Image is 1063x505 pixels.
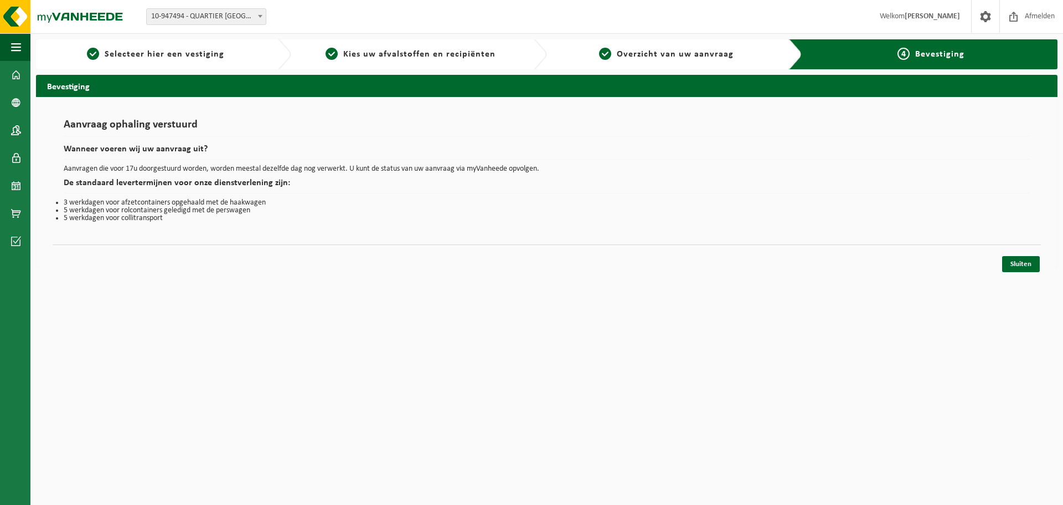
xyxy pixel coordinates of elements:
[297,48,524,61] a: 2Kies uw afvalstoffen en recipiënten
[87,48,99,60] span: 1
[105,50,224,59] span: Selecteer hier een vestiging
[64,165,1030,173] p: Aanvragen die voor 17u doorgestuurd worden, worden meestal dezelfde dag nog verwerkt. U kunt de s...
[42,48,269,61] a: 1Selecteer hier een vestiging
[1002,256,1040,272] a: Sluiten
[617,50,734,59] span: Overzicht van uw aanvraag
[599,48,611,60] span: 3
[64,199,1030,207] li: 3 werkdagen voor afzetcontainers opgehaald met de haakwagen
[897,48,910,60] span: 4
[905,12,960,21] strong: [PERSON_NAME]
[64,215,1030,222] li: 5 werkdagen voor collitransport
[36,75,1057,96] h2: Bevestiging
[64,145,1030,160] h2: Wanneer voeren wij uw aanvraag uit?
[553,48,780,61] a: 3Overzicht van uw aanvraag
[64,178,1030,193] h2: De standaard levertermijnen voor onze dienstverlening zijn:
[146,8,266,25] span: 10-947494 - QUARTIER NV - EKE
[343,50,496,59] span: Kies uw afvalstoffen en recipiënten
[147,9,266,24] span: 10-947494 - QUARTIER NV - EKE
[326,48,338,60] span: 2
[64,119,1030,136] h1: Aanvraag ophaling verstuurd
[915,50,964,59] span: Bevestiging
[6,481,185,505] iframe: chat widget
[64,207,1030,215] li: 5 werkdagen voor rolcontainers geledigd met de perswagen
